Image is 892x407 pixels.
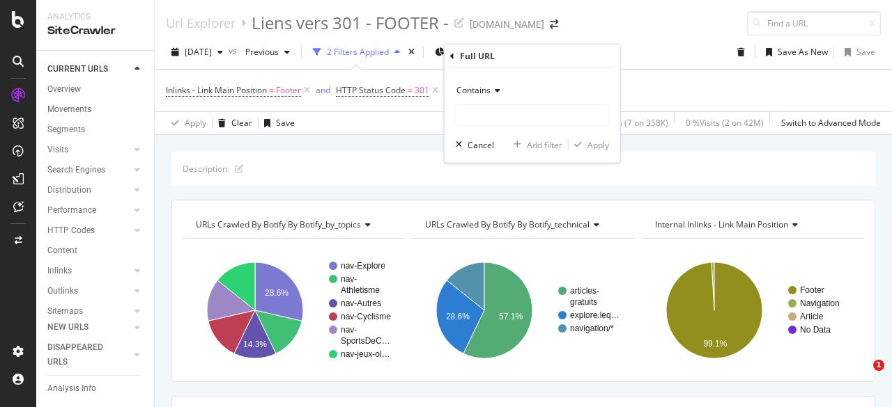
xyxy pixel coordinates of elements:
[47,320,89,335] div: NEW URLS
[570,324,614,333] text: navigation/*
[47,223,95,238] div: HTTP Codes
[240,41,295,63] button: Previous
[47,223,130,238] a: HTTP Codes
[183,250,401,371] svg: A chart.
[243,340,267,349] text: 14.3%
[341,261,385,271] text: nav-Explore
[800,325,831,335] text: No Data
[776,112,881,134] button: Switch to Advanced Mode
[47,244,144,258] a: Content
[185,46,212,58] span: 2025 Aug. 31st
[450,138,494,152] button: Cancel
[327,46,389,58] div: 2 Filters Applied
[229,45,240,56] span: vs
[341,274,357,284] text: nav-
[265,289,289,298] text: 28.6%
[183,163,229,175] div: Description:
[47,264,130,278] a: Inlinks
[47,122,85,137] div: Segments
[336,84,406,96] span: HTTP Status Code
[213,112,252,134] button: Clear
[47,304,130,319] a: Sitemaps
[307,41,406,63] button: 2 Filters Applied
[422,214,622,236] h4: URLs Crawled By Botify By botify_technical
[412,250,631,371] svg: A chart.
[845,360,878,393] iframe: Intercom live chat
[406,45,417,59] div: times
[47,244,77,258] div: Content
[47,304,83,319] div: Sitemaps
[47,381,96,396] div: Analysis Info
[800,312,824,321] text: Article
[47,264,72,278] div: Inlinks
[47,82,81,97] div: Overview
[550,19,558,29] div: arrow-right-arrow-left
[47,82,144,97] a: Overview
[47,183,91,198] div: Distribution
[259,112,295,134] button: Save
[47,340,130,369] a: DISAPPEARED URLS
[240,46,279,58] span: Previous
[193,214,392,236] h4: URLs Crawled By Botify By botify_by_topics
[856,46,875,58] div: Save
[655,218,788,230] span: Internal Inlinks - Link Main Position
[47,284,130,298] a: Outlinks
[839,41,875,63] button: Save
[508,138,562,152] button: Add filter
[231,117,252,129] div: Clear
[47,340,118,369] div: DISAPPEARED URLS
[166,15,236,31] a: Url Explorer
[652,214,852,236] h4: Internal Inlinks - Link Main Position
[47,163,105,177] div: Search Engines
[441,82,497,99] button: Add Filter
[446,312,470,321] text: 28.6%
[47,143,68,157] div: Visits
[47,183,130,198] a: Distribution
[470,17,544,31] div: [DOMAIN_NAME]
[569,138,609,152] button: Apply
[456,84,491,96] span: Contains
[276,117,295,129] div: Save
[873,360,884,371] span: 1
[47,11,143,23] div: Analytics
[47,284,78,298] div: Outlinks
[778,46,828,58] div: Save As New
[47,102,144,117] a: Movements
[316,83,330,97] button: and
[47,381,144,396] a: Analysis Info
[570,297,597,307] text: gratuits
[185,117,206,129] div: Apply
[47,102,91,117] div: Movements
[587,138,609,150] div: Apply
[252,11,449,35] div: Liens vers 301 - FOOTER -
[47,23,143,39] div: SiteCrawler
[47,122,144,137] a: Segments
[341,336,390,346] text: SportsDeC…
[47,143,130,157] a: Visits
[800,298,840,308] text: Navigation
[341,349,390,359] text: nav-jeux-ol…
[570,310,620,320] text: explore.leq…
[341,298,381,308] text: nav-Autres
[47,62,108,77] div: CURRENT URLS
[166,112,206,134] button: Apply
[47,62,130,77] a: CURRENT URLS
[269,84,274,96] span: =
[760,41,828,63] button: Save As New
[408,84,413,96] span: =
[642,250,861,371] svg: A chart.
[341,325,357,335] text: nav-
[429,41,495,63] button: Segments
[341,285,380,295] text: Athletisme
[527,138,562,150] div: Add filter
[425,218,590,230] span: URLs Crawled By Botify By botify_technical
[276,81,301,100] span: Footer
[703,339,727,349] text: 99.1%
[800,285,824,295] text: Footer
[570,286,599,296] text: articles-
[460,50,495,62] div: Full URL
